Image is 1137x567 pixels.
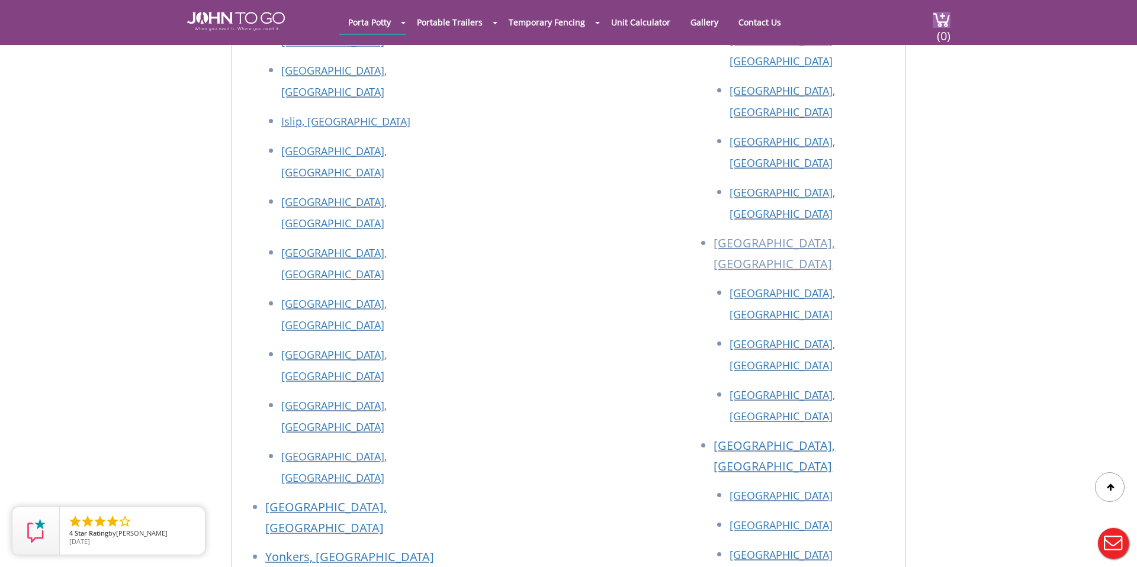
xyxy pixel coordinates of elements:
[1090,520,1137,567] button: Live Chat
[730,83,835,119] a: [GEOGRAPHIC_DATA], [GEOGRAPHIC_DATA]
[730,286,835,321] a: [GEOGRAPHIC_DATA], [GEOGRAPHIC_DATA]
[281,449,387,485] a: [GEOGRAPHIC_DATA], [GEOGRAPHIC_DATA]
[69,537,90,546] span: [DATE]
[933,12,950,28] img: cart a
[339,11,400,34] a: Porta Potty
[714,437,835,474] a: [GEOGRAPHIC_DATA], [GEOGRAPHIC_DATA]
[281,347,387,383] a: [GEOGRAPHIC_DATA], [GEOGRAPHIC_DATA]
[602,11,679,34] a: Unit Calculator
[730,547,833,562] a: [GEOGRAPHIC_DATA]
[408,11,492,34] a: Portable Trailers
[116,529,168,537] span: [PERSON_NAME]
[730,33,835,68] a: [GEOGRAPHIC_DATA], [GEOGRAPHIC_DATA]
[93,514,107,529] li: 
[682,11,727,34] a: Gallery
[68,514,82,529] li: 
[730,518,833,532] a: [GEOGRAPHIC_DATA]
[936,18,950,44] span: (0)
[24,519,48,543] img: Review Rating
[730,337,835,372] a: [GEOGRAPHIC_DATA], [GEOGRAPHIC_DATA]
[730,388,835,423] a: [GEOGRAPHIC_DATA], [GEOGRAPHIC_DATA]
[69,530,195,538] span: by
[69,529,73,537] span: 4
[281,144,387,179] a: [GEOGRAPHIC_DATA], [GEOGRAPHIC_DATA]
[730,134,835,170] a: [GEOGRAPHIC_DATA], [GEOGRAPHIC_DATA]
[730,488,833,502] a: [GEOGRAPHIC_DATA]
[281,246,387,281] a: [GEOGRAPHIC_DATA], [GEOGRAPHIC_DATA]
[281,297,387,332] a: [GEOGRAPHIC_DATA], [GEOGRAPHIC_DATA]
[281,12,387,48] a: [GEOGRAPHIC_DATA], [GEOGRAPHIC_DATA]
[281,195,387,230] a: [GEOGRAPHIC_DATA], [GEOGRAPHIC_DATA]
[187,12,285,31] img: JOHN to go
[265,549,434,565] a: Yonkers, [GEOGRAPHIC_DATA]
[730,11,790,34] a: Contact Us
[281,63,387,99] a: [GEOGRAPHIC_DATA], [GEOGRAPHIC_DATA]
[265,499,387,536] a: [GEOGRAPHIC_DATA], [GEOGRAPHIC_DATA]
[105,514,120,529] li: 
[118,514,132,529] li: 
[81,514,95,529] li: 
[75,529,108,537] span: Star Rating
[714,233,893,282] li: [GEOGRAPHIC_DATA], [GEOGRAPHIC_DATA]
[281,398,387,434] a: [GEOGRAPHIC_DATA], [GEOGRAPHIC_DATA]
[500,11,594,34] a: Temporary Fencing
[730,185,835,221] a: [GEOGRAPHIC_DATA], [GEOGRAPHIC_DATA]
[281,114,410,128] a: Islip, [GEOGRAPHIC_DATA]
